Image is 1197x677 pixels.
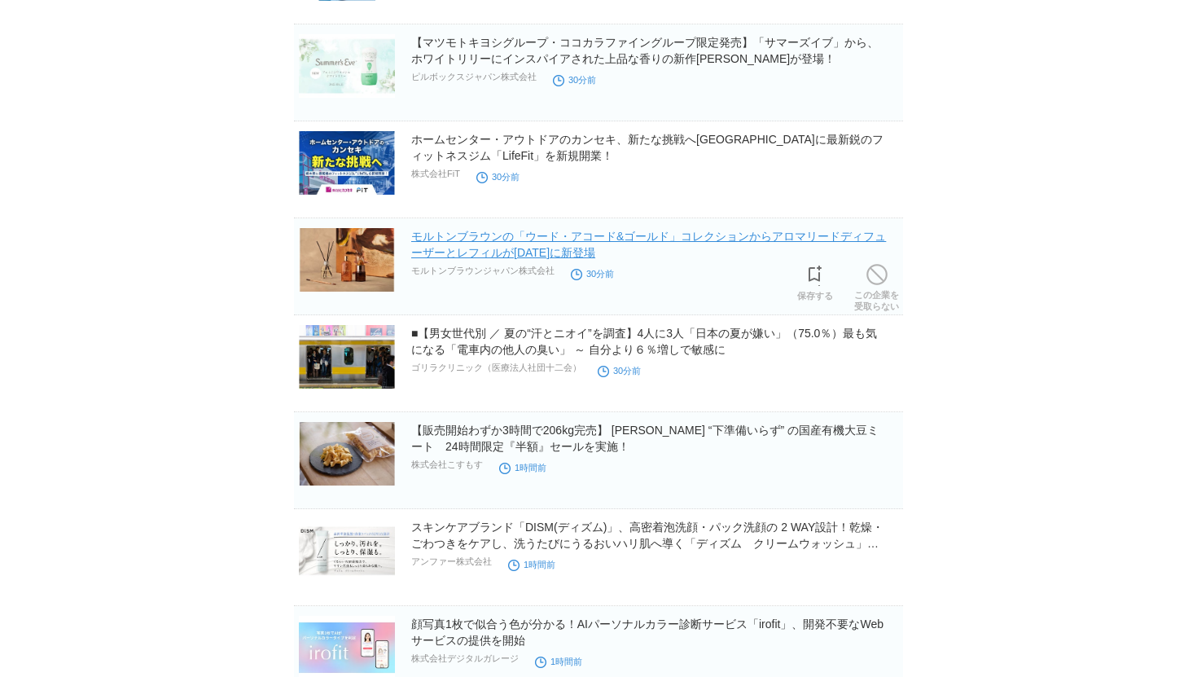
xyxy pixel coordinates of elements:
[299,325,395,389] img: ■【男女世代別 ／ 夏の“汗とニオイ”を調査】4人に3人「日本の夏が嫌い」（75.0％）最も気になる「電車内の他人の臭い」 ～ 自分より６％増しで敏感に
[411,265,555,277] p: モルトンブラウンジャパン株式会社
[411,168,460,180] p: 株式会社FiT
[299,228,395,292] img: モルトンブラウンの「ウード・アコード&ゴールド」コレクションからアロマリードディフューザーとレフィルが2025年9月3日(水)に新登場
[571,269,614,279] time: 30分前
[535,657,582,666] time: 1時間前
[854,260,899,312] a: この企業を受取らない
[411,521,883,566] a: スキンケアブランド「DISM(ディズム)」、高密着泡洗顔・パック洗顔の 2 WAY設計！乾燥・ごわつきをケアし、洗うたびにうるおいハリ肌へ導く「ディズム クリームウォッシュ」を新発売
[411,556,492,568] p: アンファー株式会社
[553,75,596,85] time: 30分前
[411,362,581,374] p: ゴリラクリニック（医療法人社団十二会）
[299,34,395,98] img: 【マツモトキヨシグループ・ココカラファイングループ限定発売】「サマーズイブ」から、ホワイトリリーにインスパイアされた上品な香りの新作ボディウォッシュが登場！
[411,618,883,647] a: 顔写真1枚で似合う色が分かる！AIパーソナルカラー診断サービス「irofit」、開発不要なWebサービスの提供を開始
[499,463,546,473] time: 1時間前
[411,71,537,83] p: ピルボックスジャパン株式会社
[299,422,395,486] img: 【販売開始わずか3時間で206kg完売】 日本初 “下準備いらず” の国産有機大豆ミート 24時間限定『半額』セールを実施！
[299,519,395,582] img: スキンケアブランド「DISM(ディズム)」、高密着泡洗顔・パック洗顔の 2 WAY設計！乾燥・ごわつきをケアし、洗うたびにうるおいハリ肌へ導く「ディズム クリームウォッシュ」を新発売
[299,131,395,195] img: ホームセンター・アウトドアのカンセキ、新たな挑戦へ栃木県に最新鋭のフィットネスジム「LifeFit」を新規開業！
[411,653,519,665] p: 株式会社デジタルガレージ
[411,36,879,65] a: 【マツモトキヨシグループ・ココカラファイングループ限定発売】「サマーズイブ」から、ホワイトリリーにインスパイアされた上品な香りの新作[PERSON_NAME]が登場！
[411,230,886,259] a: モルトンブラウンの「ウード・アコード&ゴールド」コレクションからアロマリードディフューザーとレフィルが[DATE]に新登場
[598,366,641,376] time: 30分前
[508,560,555,569] time: 1時間前
[797,261,833,301] a: 保存する
[476,172,520,182] time: 30分前
[411,424,879,453] a: 【販売開始わずか3時間で206kg完売】 [PERSON_NAME] “下準備いらず” の国産有機大豆ミート 24時間限定『半額』セールを実施！
[411,327,877,356] a: ■【男女世代別 ／ 夏の“汗とニオイ”を調査】4人に3人「日本の夏が嫌い」（75.0％）最も気になる「電車内の他人の臭い」 ～ 自分より６％増しで敏感に
[411,133,883,162] a: ホームセンター・アウトドアのカンセキ、新たな挑戦へ[GEOGRAPHIC_DATA]に最新鋭のフィットネスジム「LifeFit」を新規開業！
[411,459,483,471] p: 株式会社こすもす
